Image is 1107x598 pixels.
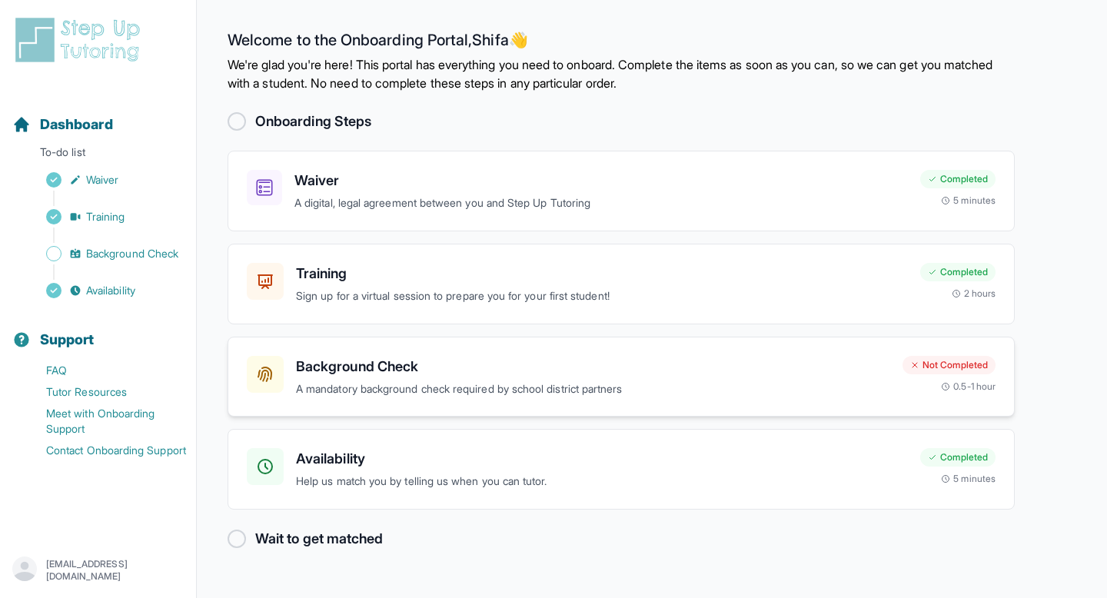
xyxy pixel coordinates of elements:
a: Availability [12,280,196,301]
h3: Waiver [294,170,908,191]
p: To-do list [6,145,190,166]
p: A digital, legal agreement between you and Step Up Tutoring [294,194,908,212]
span: Dashboard [40,114,113,135]
div: 0.5-1 hour [941,380,996,393]
div: Completed [920,263,996,281]
a: Tutor Resources [12,381,196,403]
a: Meet with Onboarding Support [12,403,196,440]
a: TrainingSign up for a virtual session to prepare you for your first student!Completed2 hours [228,244,1015,324]
a: Dashboard [12,114,113,135]
div: 2 hours [952,287,996,300]
h2: Welcome to the Onboarding Portal, Shifa 👋 [228,31,1015,55]
button: Dashboard [6,89,190,141]
button: Support [6,304,190,357]
div: 5 minutes [941,473,996,485]
span: Background Check [86,246,178,261]
div: Completed [920,170,996,188]
h2: Wait to get matched [255,528,383,550]
div: Not Completed [903,356,996,374]
p: [EMAIL_ADDRESS][DOMAIN_NAME] [46,558,184,583]
button: [EMAIL_ADDRESS][DOMAIN_NAME] [12,556,184,584]
h3: Training [296,263,908,284]
p: Sign up for a virtual session to prepare you for your first student! [296,287,908,305]
a: Waiver [12,169,196,191]
span: Waiver [86,172,118,188]
a: Background Check [12,243,196,264]
p: We're glad you're here! This portal has everything you need to onboard. Complete the items as soo... [228,55,1015,92]
div: 5 minutes [941,194,996,207]
span: Availability [86,283,135,298]
span: Support [40,329,95,350]
a: WaiverA digital, legal agreement between you and Step Up TutoringCompleted5 minutes [228,151,1015,231]
h3: Background Check [296,356,890,377]
img: logo [12,15,149,65]
a: Background CheckA mandatory background check required by school district partnersNot Completed0.5... [228,337,1015,417]
a: AvailabilityHelp us match you by telling us when you can tutor.Completed5 minutes [228,429,1015,510]
a: FAQ [12,360,196,381]
a: Contact Onboarding Support [12,440,196,461]
a: Training [12,206,196,228]
p: A mandatory background check required by school district partners [296,380,890,398]
h2: Onboarding Steps [255,111,371,132]
div: Completed [920,448,996,467]
h3: Availability [296,448,908,470]
p: Help us match you by telling us when you can tutor. [296,473,908,490]
span: Training [86,209,125,224]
